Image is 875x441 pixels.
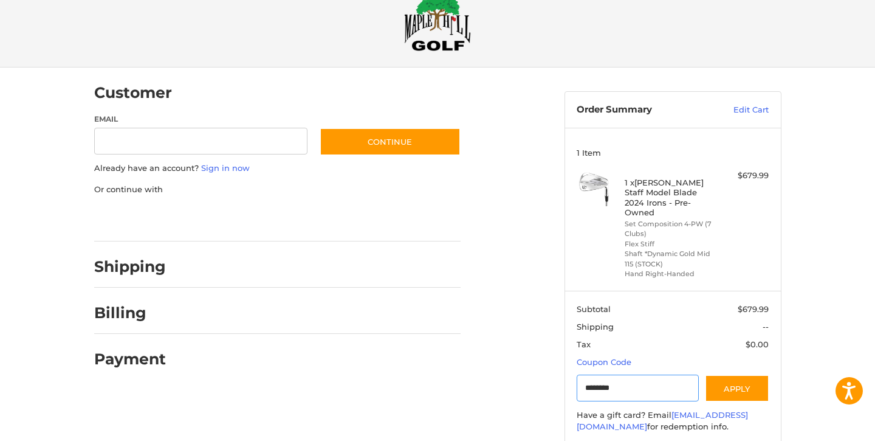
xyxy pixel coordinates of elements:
h2: Shipping [94,257,166,276]
span: Tax [577,339,591,349]
input: Gift Certificate or Coupon Code [577,375,699,402]
li: Set Composition 4-PW (7 Clubs) [625,219,718,239]
li: Flex Stiff [625,239,718,249]
div: $679.99 [721,170,769,182]
span: Subtotal [577,304,611,314]
a: Coupon Code [577,357,631,367]
button: Apply [705,375,769,402]
a: Sign in now [201,163,250,173]
iframe: PayPal-venmo [296,207,387,229]
h2: Customer [94,83,172,102]
span: $679.99 [738,304,769,314]
h3: 1 Item [577,148,769,158]
a: Edit Cart [707,104,769,116]
div: Have a gift card? Email for redemption info. [577,409,769,433]
iframe: PayPal-paylater [193,207,284,229]
span: $0.00 [746,339,769,349]
span: -- [763,322,769,332]
h4: 1 x [PERSON_NAME] Staff Model Blade 2024 Irons - Pre-Owned [625,178,718,217]
span: Shipping [577,322,614,332]
iframe: Google Customer Reviews [775,408,875,441]
iframe: PayPal-paypal [90,207,181,229]
li: Shaft *Dynamic Gold Mid 115 (STOCK) [625,249,718,269]
h3: Order Summary [577,104,707,116]
button: Continue [320,128,461,156]
h2: Billing [94,304,165,322]
h2: Payment [94,350,166,369]
label: Email [94,114,308,125]
li: Hand Right-Handed [625,269,718,279]
p: Already have an account? [94,162,461,175]
p: Or continue with [94,184,461,196]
